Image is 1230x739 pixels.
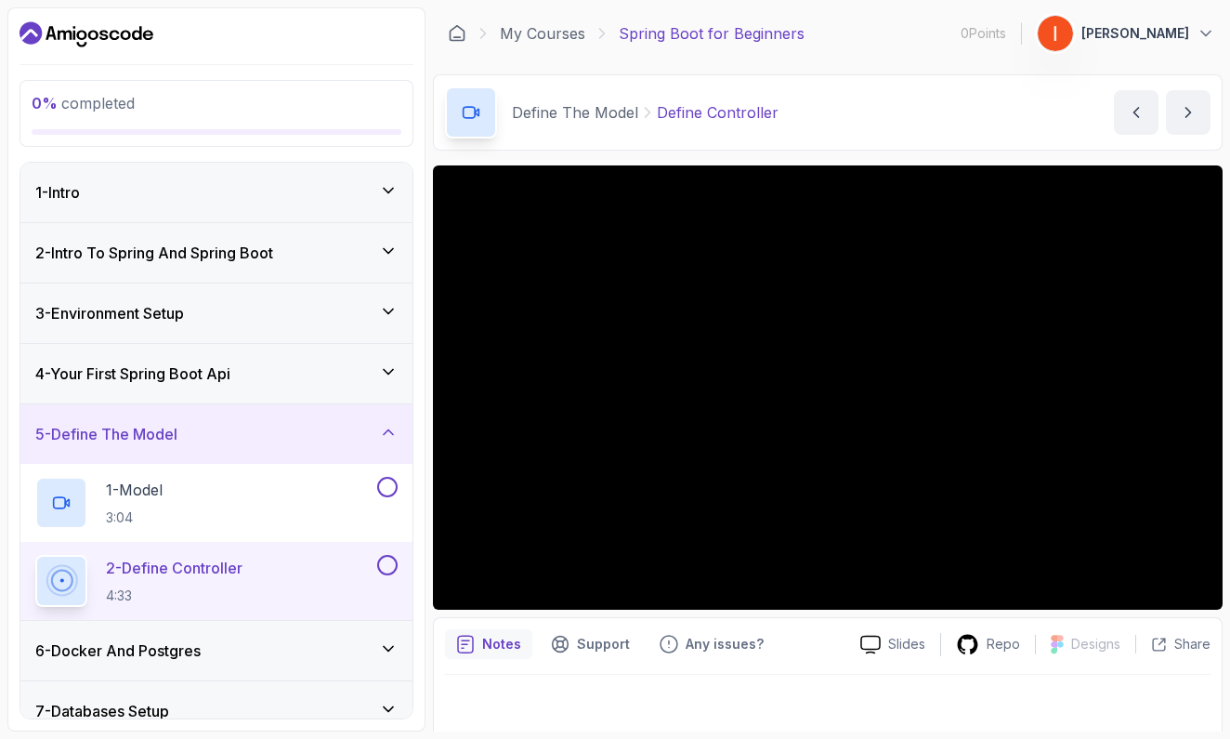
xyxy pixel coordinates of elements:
p: 2 - Define Controller [106,557,242,579]
p: Support [577,635,630,653]
span: completed [32,94,135,112]
a: Dashboard [20,20,153,49]
p: Repo [987,635,1020,653]
a: Repo [941,633,1035,656]
span: 0 % [32,94,58,112]
button: 4-Your First Spring Boot Api [20,344,412,403]
a: Dashboard [448,24,466,43]
a: Slides [845,635,940,654]
p: [PERSON_NAME] [1081,24,1189,43]
h3: 5 - Define The Model [35,423,177,445]
button: user profile image[PERSON_NAME] [1037,15,1215,52]
button: Support button [540,629,641,659]
button: 1-Model3:04 [35,477,398,529]
button: 1-Intro [20,163,412,222]
p: 1 - Model [106,479,163,501]
p: 3:04 [106,508,163,527]
p: Any issues? [686,635,764,653]
p: Share [1174,635,1210,653]
h3: 2 - Intro To Spring And Spring Boot [35,242,273,264]
h3: 7 - Databases Setup [35,700,169,722]
img: user profile image [1038,16,1073,51]
iframe: 2 - Define Controller [433,165,1223,610]
button: 6-Docker And Postgres [20,621,412,680]
p: Define The Model [512,101,638,124]
button: next content [1166,90,1210,135]
h3: 6 - Docker And Postgres [35,640,201,662]
a: My Courses [500,22,585,45]
p: Slides [888,635,925,653]
h3: 1 - Intro [35,181,80,204]
button: Share [1135,635,1210,653]
button: notes button [445,629,532,659]
button: 2-Intro To Spring And Spring Boot [20,223,412,283]
button: previous content [1114,90,1158,135]
button: 5-Define The Model [20,404,412,464]
button: 3-Environment Setup [20,284,412,343]
p: 0 Points [961,24,1006,43]
h3: 3 - Environment Setup [35,302,184,324]
h3: 4 - Your First Spring Boot Api [35,363,230,385]
button: 2-Define Controller4:33 [35,555,398,607]
button: Feedback button [648,629,775,659]
p: Notes [482,635,521,653]
p: Spring Boot for Beginners [619,22,805,45]
p: 4:33 [106,587,242,605]
p: Designs [1071,635,1120,653]
p: Define Controller [657,101,779,124]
